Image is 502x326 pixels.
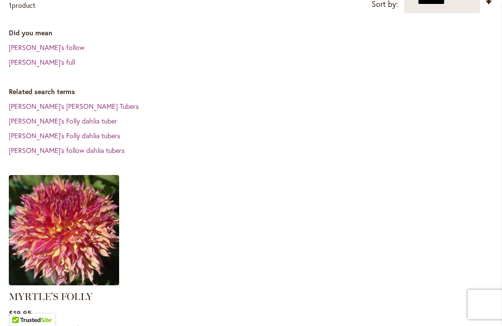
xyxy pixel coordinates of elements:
[9,175,119,285] img: MYRTLE'S FOLLY
[9,291,93,302] a: MYRTLE'S FOLLY
[9,43,84,52] a: [PERSON_NAME]'s follow
[9,28,493,38] dt: Did you mean
[9,0,12,10] span: 1
[7,291,35,319] iframe: Launch Accessibility Center
[9,116,117,125] a: [PERSON_NAME]'s Folly dahlia tuber
[9,87,493,97] dt: Related search terms
[9,146,125,155] a: [PERSON_NAME]'s follow dahlia tubers
[9,101,139,111] a: [PERSON_NAME]'s [PERSON_NAME] Tubers
[9,131,120,140] a: [PERSON_NAME]'s Folly dahlia tubers
[9,57,75,67] a: [PERSON_NAME]'s full
[9,278,119,287] a: MYRTLE'S FOLLY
